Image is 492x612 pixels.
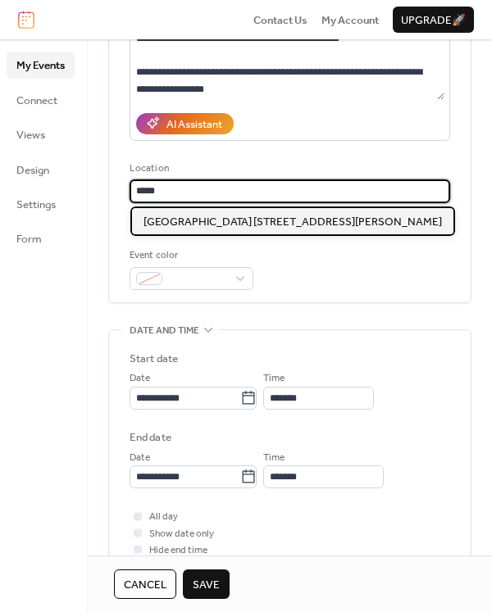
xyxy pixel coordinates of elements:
[149,509,178,525] span: All day
[130,429,171,446] div: End date
[321,11,379,28] a: My Account
[7,87,75,113] a: Connect
[16,231,42,247] span: Form
[124,577,166,593] span: Cancel
[16,127,45,143] span: Views
[253,11,307,28] a: Contact Us
[16,93,57,109] span: Connect
[16,57,65,74] span: My Events
[263,370,285,387] span: Time
[18,11,34,29] img: logo
[263,450,285,466] span: Time
[136,113,234,134] button: AI Assistant
[114,569,176,599] button: Cancel
[321,12,379,29] span: My Account
[7,156,75,183] a: Design
[16,162,49,179] span: Design
[130,247,250,264] div: Event color
[7,191,75,217] a: Settings
[16,197,56,213] span: Settings
[7,225,75,252] a: Form
[143,214,442,230] span: [GEOGRAPHIC_DATA] [STREET_ADDRESS][PERSON_NAME]
[149,542,207,559] span: Hide end time
[253,12,307,29] span: Contact Us
[183,569,230,599] button: Save
[7,121,75,147] a: Views
[7,52,75,78] a: My Events
[193,577,220,593] span: Save
[130,323,199,339] span: Date and time
[401,12,466,29] span: Upgrade 🚀
[130,161,447,177] div: Location
[149,526,214,542] span: Show date only
[393,7,474,33] button: Upgrade🚀
[130,370,150,387] span: Date
[130,351,178,367] div: Start date
[130,450,150,466] span: Date
[166,116,222,133] div: AI Assistant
